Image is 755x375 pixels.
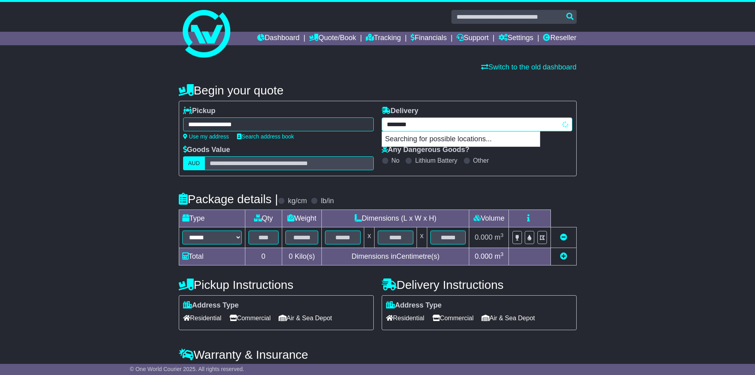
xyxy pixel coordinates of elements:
[469,210,509,227] td: Volume
[386,301,442,310] label: Address Type
[245,210,282,227] td: Qty
[432,312,474,324] span: Commercial
[309,32,356,45] a: Quote/Book
[411,32,447,45] a: Financials
[229,312,271,324] span: Commercial
[495,233,504,241] span: m
[382,132,540,147] p: Searching for possible locations...
[482,312,535,324] span: Air & Sea Depot
[179,84,577,97] h4: Begin your quote
[382,117,572,131] typeahead: Please provide city
[179,192,278,206] h4: Package details |
[543,32,576,45] a: Reseller
[130,366,245,372] span: © One World Courier 2025. All rights reserved.
[321,197,334,206] label: lb/in
[237,133,294,140] a: Search address book
[179,348,577,361] h4: Warranty & Insurance
[475,233,493,241] span: 0.000
[386,312,424,324] span: Residential
[415,157,457,164] label: Lithium Battery
[501,251,504,257] sup: 3
[495,252,504,260] span: m
[382,107,419,115] label: Delivery
[499,32,533,45] a: Settings
[179,248,245,265] td: Total
[183,312,222,324] span: Residential
[179,278,374,291] h4: Pickup Instructions
[183,133,229,140] a: Use my address
[473,157,489,164] label: Other
[183,146,230,154] label: Goods Value
[392,157,399,164] label: No
[366,32,401,45] a: Tracking
[282,210,322,227] td: Weight
[560,233,567,241] a: Remove this item
[179,210,245,227] td: Type
[417,227,427,248] td: x
[457,32,489,45] a: Support
[183,301,239,310] label: Address Type
[364,227,375,248] td: x
[288,197,307,206] label: kg/cm
[560,252,567,260] a: Add new item
[382,278,577,291] h4: Delivery Instructions
[501,232,504,238] sup: 3
[183,156,205,170] label: AUD
[282,248,322,265] td: Kilo(s)
[322,210,469,227] td: Dimensions (L x W x H)
[475,252,493,260] span: 0.000
[245,248,282,265] td: 0
[183,107,216,115] label: Pickup
[279,312,332,324] span: Air & Sea Depot
[382,146,470,154] label: Any Dangerous Goods?
[257,32,300,45] a: Dashboard
[481,63,576,71] a: Switch to the old dashboard
[322,248,469,265] td: Dimensions in Centimetre(s)
[289,252,292,260] span: 0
